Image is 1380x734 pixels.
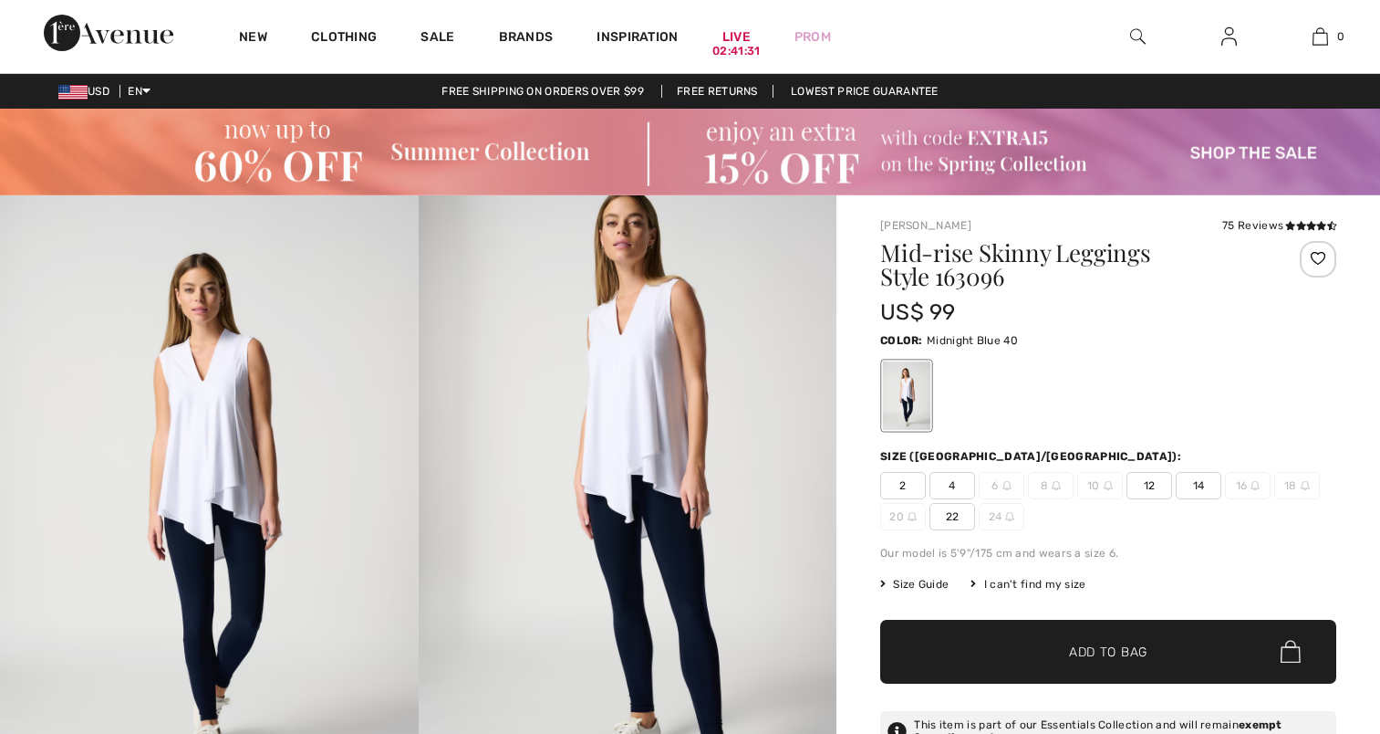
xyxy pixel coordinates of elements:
a: [PERSON_NAME] [880,219,971,232]
a: New [239,29,267,48]
span: 24 [979,503,1024,530]
a: Lowest Price Guarantee [776,85,953,98]
a: Sign In [1207,26,1251,48]
img: ring-m.svg [1052,481,1061,490]
span: Color: [880,334,923,347]
img: ring-m.svg [1250,481,1260,490]
img: ring-m.svg [1104,481,1113,490]
img: 1ère Avenue [44,15,173,51]
span: 16 [1225,472,1271,499]
div: Size ([GEOGRAPHIC_DATA]/[GEOGRAPHIC_DATA]): [880,448,1185,465]
a: Brands [499,29,554,48]
img: My Info [1221,26,1237,47]
span: EN [128,85,150,98]
a: Live02:41:31 [722,27,751,47]
div: I can't find my size [970,576,1085,592]
div: 02:41:31 [712,43,760,60]
span: 20 [880,503,926,530]
img: Bag.svg [1281,640,1301,664]
div: 75 Reviews [1222,217,1336,234]
a: 0 [1275,26,1364,47]
img: ring-m.svg [1301,481,1310,490]
div: Midnight Blue 40 [883,362,930,430]
span: 14 [1176,472,1221,499]
span: Midnight Blue 40 [927,334,1018,347]
span: 10 [1077,472,1123,499]
span: 4 [929,472,975,499]
span: 6 [979,472,1024,499]
span: 12 [1126,472,1172,499]
span: US$ 99 [880,299,956,325]
img: ring-m.svg [908,512,917,521]
span: Add to Bag [1069,642,1147,661]
a: Free shipping on orders over $99 [427,85,659,98]
span: 2 [880,472,926,499]
span: 22 [929,503,975,530]
button: Add to Bag [880,620,1336,684]
a: Clothing [311,29,377,48]
img: ring-m.svg [1002,481,1012,490]
h1: Mid-rise Skinny Leggings Style 163096 [880,241,1261,288]
img: search the website [1130,26,1146,47]
span: USD [58,85,117,98]
span: Inspiration [597,29,678,48]
span: 8 [1028,472,1074,499]
img: ring-m.svg [1005,512,1014,521]
a: Prom [794,27,831,47]
div: Our model is 5'9"/175 cm and wears a size 6. [880,545,1336,561]
a: Free Returns [661,85,773,98]
span: 0 [1337,28,1344,45]
span: 18 [1274,472,1320,499]
img: US Dollar [58,85,88,100]
a: Sale [420,29,454,48]
img: My Bag [1313,26,1328,47]
span: Size Guide [880,576,949,592]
